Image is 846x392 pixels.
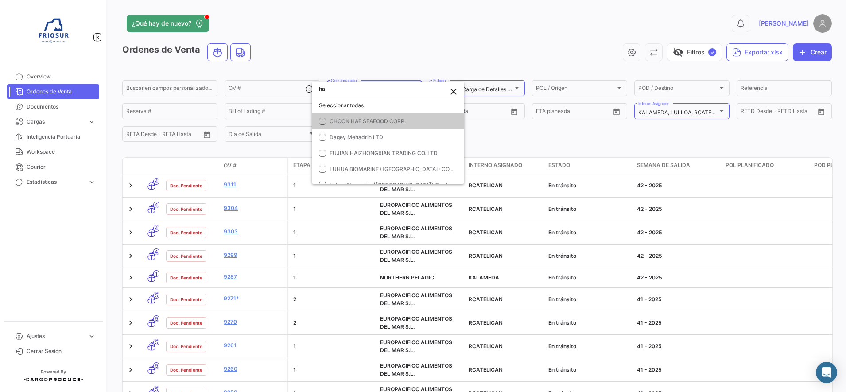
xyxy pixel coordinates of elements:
div: Abrir Intercom Messenger [816,362,837,383]
span: FUJIAN HAIZHONGXIAN TRADING CO. LTD [330,150,438,156]
span: LUHUA BIOMARINE ([GEOGRAPHIC_DATA]) CO., LTD. [330,166,464,172]
span: CHOON HAE SEAFOOD CORP. [330,118,406,124]
span: Dagey Mehadrin LTD [330,134,383,140]
span: Luhua Biomarine ([GEOGRAPHIC_DATA]) Co., Ltd. [330,182,456,188]
input: dropdown search [312,81,464,97]
div: Seleccionar todas [312,97,464,113]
